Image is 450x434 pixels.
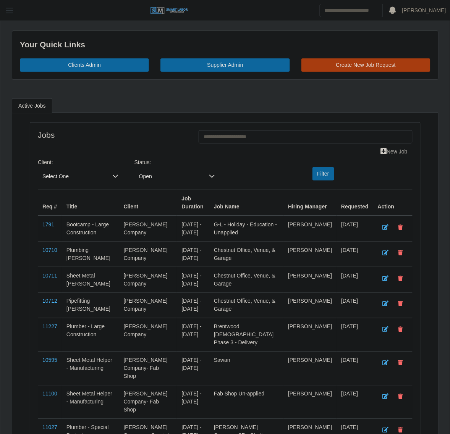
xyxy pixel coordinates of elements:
td: [DATE] [337,385,373,419]
td: [DATE] [337,318,373,352]
td: [DATE] [337,216,373,242]
td: [PERSON_NAME] Company [119,267,177,292]
a: 10711 [42,273,57,279]
td: [DATE] - [DATE] [177,318,209,352]
td: [PERSON_NAME] Company- Fab Shop [119,385,177,419]
td: Sheet Metal [PERSON_NAME] [62,267,119,292]
a: 1791 [42,221,54,227]
span: Open [134,169,204,184]
a: 10712 [42,298,57,304]
td: [DATE] - [DATE] [177,352,209,385]
td: [DATE] [337,352,373,385]
a: 11227 [42,324,57,330]
td: [PERSON_NAME] [283,385,337,419]
td: [PERSON_NAME] [283,318,337,352]
td: [DATE] [337,292,373,318]
td: Chestnut Office, Venue, & Garage [209,292,283,318]
label: Status: [134,158,151,166]
th: Req # [38,190,62,216]
th: Job Duration [177,190,209,216]
th: Client [119,190,177,216]
a: 10595 [42,357,57,363]
td: [DATE] - [DATE] [177,241,209,267]
td: [DATE] [337,267,373,292]
td: [PERSON_NAME] [283,216,337,242]
th: Job Name [209,190,283,216]
div: Your Quick Links [20,39,431,51]
label: Client: [38,158,53,166]
td: [PERSON_NAME] [283,292,337,318]
td: G-L - Holiday - Education - Unapplied [209,216,283,242]
td: Sawan [209,352,283,385]
h4: Jobs [38,130,187,140]
td: [PERSON_NAME] [283,241,337,267]
td: [DATE] - [DATE] [177,292,209,318]
th: Title [62,190,119,216]
th: Action [373,190,413,216]
img: SLM Logo [150,6,188,15]
input: Search [320,4,383,17]
a: New Job [376,145,413,158]
td: [PERSON_NAME] Company [119,241,177,267]
a: Supplier Admin [160,58,290,72]
a: [PERSON_NAME] [402,6,446,15]
td: Sheet Metal Helper - Manufacturing [62,385,119,419]
td: Brentwood [DEMOGRAPHIC_DATA] Phase 3 - Delivery [209,318,283,352]
button: Filter [312,167,334,181]
td: Chestnut Office, Venue, & Garage [209,267,283,292]
td: [PERSON_NAME] Company [119,318,177,352]
td: Bootcamp - Large Construction [62,216,119,242]
a: Clients Admin [20,58,149,72]
td: [PERSON_NAME] [283,352,337,385]
td: Pipefitting [PERSON_NAME] [62,292,119,318]
td: [PERSON_NAME] [283,267,337,292]
a: Active Jobs [12,98,52,113]
a: 10710 [42,247,57,253]
td: [DATE] - [DATE] [177,267,209,292]
td: [DATE] - [DATE] [177,216,209,242]
td: Chestnut Office, Venue, & Garage [209,241,283,267]
span: Select One [38,169,108,184]
a: 11100 [42,391,57,397]
th: Requested [337,190,373,216]
td: Sheet Metal Helper - Manufacturing [62,352,119,385]
td: Plumbing [PERSON_NAME] [62,241,119,267]
td: [PERSON_NAME] Company [119,216,177,242]
a: 11027 [42,424,57,431]
a: Create New Job Request [301,58,431,72]
td: [DATE] [337,241,373,267]
td: [PERSON_NAME] Company [119,292,177,318]
td: [DATE] - [DATE] [177,385,209,419]
td: Fab Shop Un-applied [209,385,283,419]
th: Hiring Manager [283,190,337,216]
td: [PERSON_NAME] Company- Fab Shop [119,352,177,385]
td: Plumber - Large Construction [62,318,119,352]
